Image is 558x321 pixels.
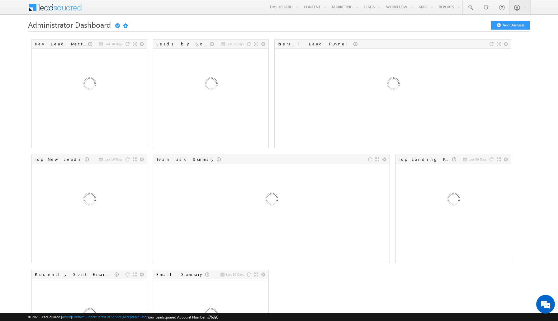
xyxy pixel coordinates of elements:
[209,315,218,319] span: 76320
[105,156,122,162] span: Last 10 Days
[28,314,218,320] span: © 2025 LeadSquared | | | | |
[123,315,146,319] a: Acceptable Use
[62,315,71,319] a: About
[226,41,244,47] span: Last 30 days
[105,41,122,47] span: Last 30 Days
[238,167,305,234] img: Loading...
[399,156,452,162] div: Top Landing Pages
[278,41,353,47] div: Overall Lead Funnel
[420,167,487,234] img: Loading...
[35,272,115,277] div: Recently Sent Email Campaigns
[35,156,85,162] div: Top New Leads
[156,272,205,277] div: Email Summary
[226,272,244,277] span: Last 30 Days
[156,41,210,47] div: Leads by Sources
[147,315,218,319] span: Your Leadsquared Account Number is
[35,41,88,47] div: Key Lead Metrics
[97,315,122,319] a: Terms of Service
[177,51,244,118] img: Loading...
[72,315,97,319] a: Contact Support
[359,51,426,118] img: Loading...
[469,156,486,162] span: Last 30 Days
[56,51,123,118] img: Loading...
[28,20,111,30] span: Administrator Dashboard
[491,21,530,30] button: Add Dashlets
[156,156,217,162] div: Team Task Summary
[56,167,123,234] img: Loading...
